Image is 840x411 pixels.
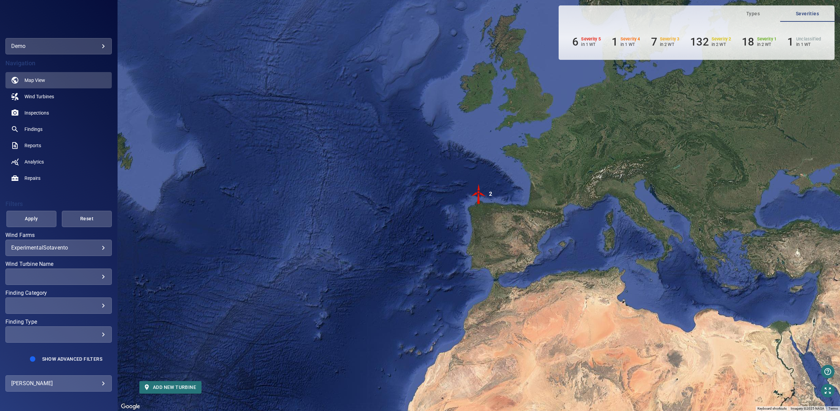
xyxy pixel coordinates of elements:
[24,142,41,149] span: Reports
[6,211,56,227] button: Apply
[42,356,102,362] span: Show Advanced Filters
[651,35,657,48] h6: 7
[572,35,601,48] li: Severity 5
[5,105,112,121] a: inspections noActive
[5,269,112,285] div: Wind Turbine Name
[70,215,103,223] span: Reset
[11,41,106,52] div: demo
[45,17,73,24] img: demo-logo
[5,72,112,88] a: map active
[581,37,601,41] h6: Severity 5
[757,406,787,411] button: Keyboard shortcuts
[5,319,112,325] label: Finding Type
[5,290,112,296] label: Finding Category
[5,233,112,238] label: Wind Farms
[757,37,777,41] h6: Severity 1
[5,170,112,186] a: repairs noActive
[5,88,112,105] a: windturbines noActive
[24,109,49,116] span: Inspections
[787,35,821,48] li: Severity Unclassified
[612,35,618,48] h6: 1
[791,407,824,410] span: Imagery ©2025 NASA
[742,35,754,48] h6: 18
[62,211,112,227] button: Reset
[5,201,112,207] h4: Filters
[572,35,578,48] h6: 6
[787,35,793,48] h6: 1
[5,154,112,170] a: analytics noActive
[712,37,731,41] h6: Severity 2
[15,215,48,223] span: Apply
[757,42,777,47] p: in 2 WT
[5,240,112,256] div: Wind Farms
[24,126,42,133] span: Findings
[5,121,112,137] a: findings noActive
[24,93,54,100] span: Wind Turbines
[11,378,106,389] div: [PERSON_NAME]
[784,10,830,18] span: Severities
[24,77,45,84] span: Map View
[730,10,776,18] span: Types
[469,184,489,204] img: windFarmIconCat5.svg
[5,137,112,154] a: reports noActive
[139,381,202,394] button: Add new turbine
[5,297,112,314] div: Finding Category
[5,326,112,343] div: Finding Type
[690,35,708,48] h6: 132
[828,407,838,410] a: Terms (opens in new tab)
[24,175,40,182] span: Repairs
[145,383,196,392] span: Add new turbine
[5,38,112,54] div: demo
[620,42,640,47] p: in 1 WT
[469,184,489,205] gmp-advanced-marker: 2
[660,42,680,47] p: in 2 WT
[620,37,640,41] h6: Severity 4
[119,402,142,411] a: Open this area in Google Maps (opens a new window)
[5,261,112,267] label: Wind Turbine Name
[24,158,44,165] span: Analytics
[119,402,142,411] img: Google
[489,184,492,204] div: 2
[581,42,601,47] p: in 1 WT
[660,37,680,41] h6: Severity 3
[11,244,106,251] div: ExperimentalSotavento
[796,37,821,41] h6: Unclassified
[38,354,106,364] button: Show Advanced Filters
[796,42,821,47] p: in 1 WT
[5,60,112,67] h4: Navigation
[712,42,731,47] p: in 2 WT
